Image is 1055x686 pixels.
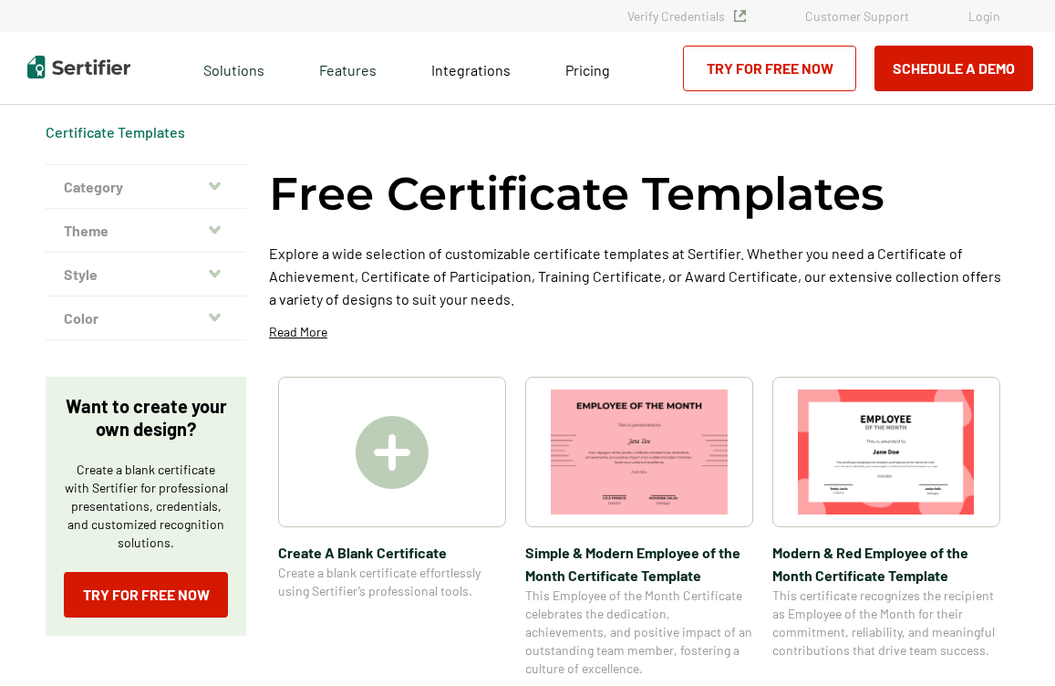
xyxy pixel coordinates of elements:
[46,296,246,340] button: Color
[431,57,511,79] a: Integrations
[805,8,909,24] a: Customer Support
[46,123,185,141] span: Certificate Templates
[683,46,856,91] a: Try for Free Now
[27,56,130,78] img: Sertifier | Digital Credentialing Platform
[278,541,506,564] span: Create A Blank Certificate
[269,164,884,223] h1: Free Certificate Templates
[525,541,753,587] span: Simple & Modern Employee of the Month Certificate Template
[734,10,746,22] img: Verified
[203,57,264,79] span: Solutions
[525,587,753,678] span: This Employee of the Month Certificate celebrates the dedication, achievements, and positive impa...
[46,253,246,296] button: Style
[46,123,185,140] a: Certificate Templates
[319,57,377,79] span: Features
[46,165,246,209] button: Category
[431,61,511,78] span: Integrations
[772,377,1000,678] a: Modern & Red Employee of the Month Certificate TemplateModern & Red Employee of the Month Certifi...
[278,564,506,600] span: Create a blank certificate effortlessly using Sertifier’s professional tools.
[565,61,610,78] span: Pricing
[525,377,753,678] a: Simple & Modern Employee of the Month Certificate TemplateSimple & Modern Employee of the Month C...
[551,390,728,514] img: Simple & Modern Employee of the Month Certificate Template
[64,572,228,618] a: Try for Free Now
[46,123,185,141] div: Breadcrumb
[798,390,975,514] img: Modern & Red Employee of the Month Certificate Template
[46,209,246,253] button: Theme
[64,461,228,552] p: Create a blank certificate with Sertifier for professional presentations, credentials, and custom...
[772,587,1000,660] span: This certificate recognizes the recipient as Employee of the Month for their commitment, reliabil...
[64,395,228,441] p: Want to create your own design?
[269,242,1009,310] p: Explore a wide selection of customizable certificate templates at Sertifier. Whether you need a C...
[968,8,1000,24] a: Login
[356,416,429,489] img: Create A Blank Certificate
[565,57,610,79] a: Pricing
[627,8,746,24] a: Verify Credentials
[772,541,1000,587] span: Modern & Red Employee of the Month Certificate Template
[269,323,327,341] p: Read More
